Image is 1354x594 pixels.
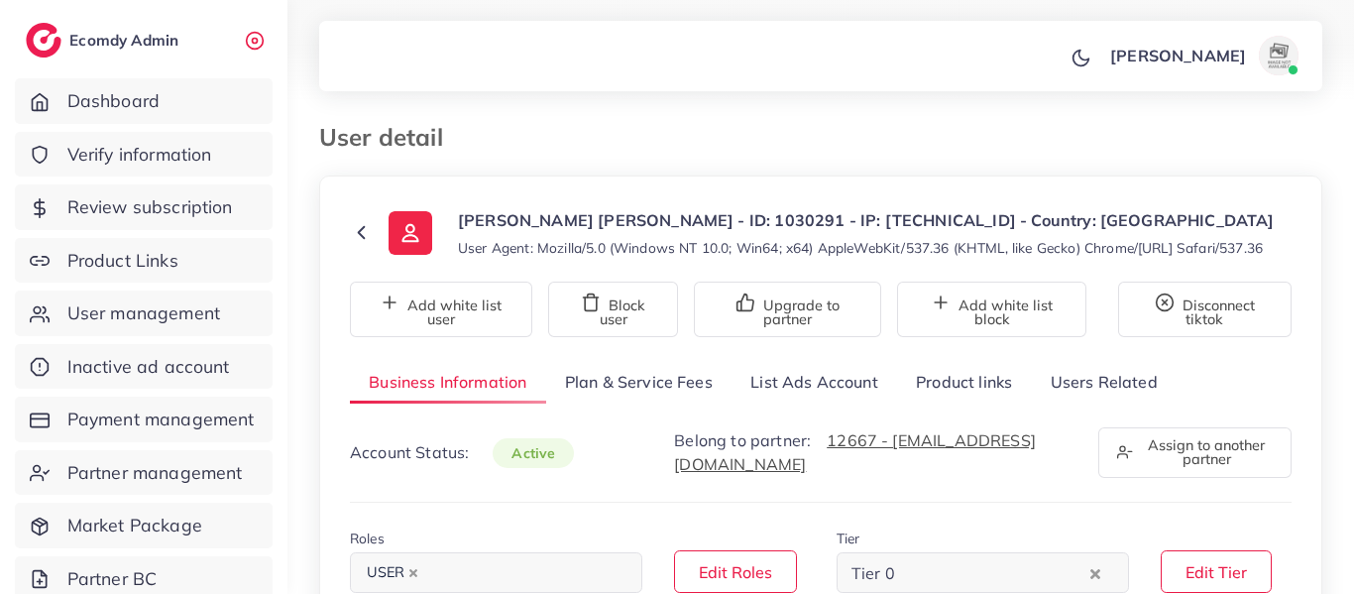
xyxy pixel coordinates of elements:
[548,282,678,337] button: Block user
[458,238,1263,258] small: User Agent: Mozilla/5.0 (Windows NT 10.0; Win64; x64) AppleWebKit/537.36 (KHTML, like Gecko) Chro...
[694,282,881,337] button: Upgrade to partner
[429,558,617,589] input: Search for option
[15,503,273,548] a: Market Package
[1161,550,1272,593] button: Edit Tier
[546,361,732,404] a: Plan & Service Fees
[1099,36,1306,75] a: [PERSON_NAME]avatar
[493,438,574,468] span: active
[67,142,212,168] span: Verify information
[15,291,273,336] a: User management
[67,460,243,486] span: Partner management
[67,513,202,538] span: Market Package
[674,428,1074,476] p: Belong to partner:
[897,361,1031,404] a: Product links
[67,407,255,432] span: Payment management
[901,558,1085,589] input: Search for option
[69,31,183,50] h2: Ecomdy Admin
[15,184,273,230] a: Review subscription
[358,559,427,587] span: USER
[1110,44,1246,67] p: [PERSON_NAME]
[837,529,860,548] label: Tier
[15,78,273,124] a: Dashboard
[350,440,574,465] p: Account Status:
[408,568,418,578] button: Deselect USER
[15,450,273,496] a: Partner management
[847,559,899,589] span: Tier 0
[15,397,273,442] a: Payment management
[732,361,897,404] a: List Ads Account
[15,132,273,178] a: Verify information
[1031,361,1176,404] a: Users Related
[1259,36,1298,75] img: avatar
[350,361,546,404] a: Business Information
[1098,427,1292,478] button: Assign to another partner
[897,282,1086,337] button: Add white list block
[67,248,178,274] span: Product Links
[15,238,273,284] a: Product Links
[67,566,158,592] span: Partner BC
[26,23,183,58] a: logoEcomdy Admin
[458,208,1275,232] p: [PERSON_NAME] [PERSON_NAME] - ID: 1030291 - IP: [TECHNICAL_ID] - Country: [GEOGRAPHIC_DATA]
[67,88,160,114] span: Dashboard
[67,300,220,326] span: User management
[67,354,230,380] span: Inactive ad account
[674,430,1036,474] a: 12667 - [EMAIL_ADDRESS][DOMAIN_NAME]
[319,123,459,152] h3: User detail
[26,23,61,58] img: logo
[67,194,233,220] span: Review subscription
[350,529,385,548] label: Roles
[350,282,532,337] button: Add white list user
[1090,561,1100,584] button: Clear Selected
[15,344,273,390] a: Inactive ad account
[389,211,432,255] img: ic-user-info.36bf1079.svg
[350,552,642,593] div: Search for option
[837,552,1129,593] div: Search for option
[1118,282,1292,337] button: Disconnect tiktok
[674,550,797,593] button: Edit Roles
